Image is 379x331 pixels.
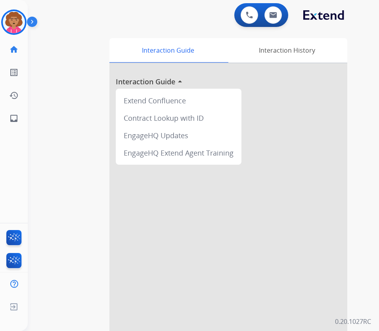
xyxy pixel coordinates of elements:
[119,127,238,144] div: EngageHQ Updates
[109,38,226,63] div: Interaction Guide
[335,317,371,326] p: 0.20.1027RC
[9,91,19,100] mat-icon: history
[119,92,238,109] div: Extend Confluence
[226,38,347,63] div: Interaction History
[119,144,238,162] div: EngageHQ Extend Agent Training
[9,68,19,77] mat-icon: list_alt
[9,114,19,123] mat-icon: inbox
[9,45,19,54] mat-icon: home
[3,11,25,33] img: avatar
[119,109,238,127] div: Contract Lookup with ID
